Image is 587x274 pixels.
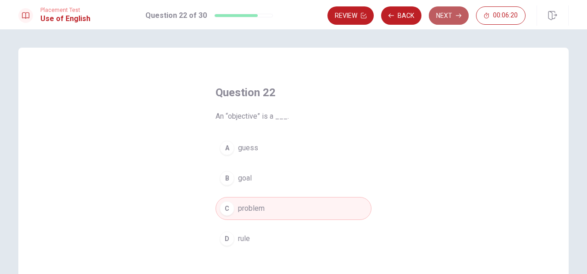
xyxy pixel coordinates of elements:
span: An “objective” is a ___. [216,111,371,122]
span: problem [238,203,265,214]
div: A [220,141,234,155]
button: Aguess [216,137,371,159]
button: Cproblem [216,197,371,220]
button: Bgoal [216,167,371,190]
button: 00:06:20 [476,6,526,25]
button: Drule [216,227,371,250]
div: B [220,171,234,186]
h4: Question 22 [216,85,371,100]
h1: Use of English [40,13,90,24]
button: Back [381,6,421,25]
span: Placement Test [40,7,90,13]
button: Next [429,6,469,25]
button: Review [327,6,374,25]
span: guess [238,142,258,153]
h1: Question 22 of 30 [145,10,207,21]
span: goal [238,173,252,184]
span: 00:06:20 [493,12,518,19]
div: D [220,231,234,246]
div: C [220,201,234,216]
span: rule [238,233,250,244]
